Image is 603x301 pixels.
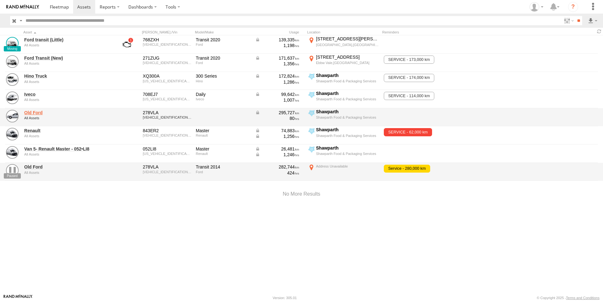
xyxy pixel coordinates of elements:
[307,73,380,90] label: Click to View Current Location
[273,296,297,300] div: Version: 305.01
[23,30,112,34] div: Click to Sort
[307,163,380,180] label: Click to View Current Location
[6,5,39,9] img: rand-logo.svg
[196,133,251,137] div: Renault
[384,92,434,100] span: SERVICE - 114,000 km
[316,54,379,60] div: [STREET_ADDRESS]
[316,97,379,101] div: Shawparth Food & Packaging Services
[527,2,546,12] div: Darren Ward
[24,62,111,65] div: undefined
[143,110,191,115] div: 278VLA
[24,164,111,170] a: Old Ford
[255,61,299,67] div: 1,356
[384,165,430,173] span: Service - 280,000 km
[143,152,191,156] div: VF1MAF5V6R0864986
[143,133,191,137] div: VF1MAFFVHN0843447
[316,133,379,138] div: Shawparth Food & Packaging Services
[24,171,111,174] div: undefined
[6,73,19,86] a: View Asset Details
[196,128,251,133] div: Master
[3,295,32,301] a: Visit our Website
[316,115,379,120] div: Shawparth Food & Packaging Services
[196,37,251,43] div: Transit 2020
[196,146,251,152] div: Master
[196,73,251,79] div: 300 Series
[143,128,191,133] div: 843ER2
[255,110,299,115] div: Data from Vehicle CANbus
[143,146,191,152] div: 052LI8
[307,30,380,34] div: Location
[255,79,299,85] div: 1,286
[537,296,600,300] div: © Copyright 2025 -
[196,97,251,101] div: Iveco
[255,73,299,79] div: Data from Vehicle CANbus
[6,110,19,122] a: View Asset Details
[195,30,252,34] div: Model/Make
[196,91,251,97] div: Daily
[143,91,191,97] div: 708EJ7
[307,91,380,108] label: Click to View Current Location
[316,36,379,42] div: [STREET_ADDRESS][PERSON_NAME]
[143,37,191,43] div: 768ZXH
[24,116,111,120] div: undefined
[196,43,251,46] div: Ford
[316,91,379,96] div: Shawparth
[24,110,111,115] a: Old Ford
[24,128,111,133] a: Renault
[24,152,111,156] div: undefined
[316,151,379,156] div: Shawparth Food & Packaging Services
[24,146,111,152] a: Van 5- Renault Master - 052•LI8
[24,98,111,102] div: undefined
[254,30,305,34] div: Usage
[18,16,23,25] label: Search Query
[255,55,299,61] div: Data from Vehicle CANbus
[316,61,379,65] div: Ebbw Vale,[GEOGRAPHIC_DATA]
[143,55,191,61] div: 271ZUG
[24,37,111,43] a: Ford transit (Little)
[142,30,192,34] div: [PERSON_NAME]./Vin
[255,133,299,139] div: Data from Vehicle CANbus
[307,127,380,144] label: Click to View Current Location
[143,43,191,46] div: WF0EXXTTRELA27388
[255,146,299,152] div: Data from Vehicle CANbus
[24,43,111,47] div: undefined
[143,170,191,174] div: WF0XXXTTGXEY56137
[255,164,299,170] div: 282,744
[143,61,191,65] div: WF0EXXTTRELB67592
[384,56,434,64] span: SERVICE - 173,000 km
[587,16,598,25] label: Export results as...
[255,128,299,133] div: Data from Vehicle CANbus
[143,115,191,119] div: WF0XXXTTGXEY56137
[566,296,600,300] a: Terms and Conditions
[24,91,111,97] a: Iveco
[24,73,111,79] a: Hino Truck
[382,30,483,34] div: Reminders
[6,91,19,104] a: View Asset Details
[115,37,138,52] a: View Asset with Fault/s
[196,61,251,65] div: Ford
[316,127,379,133] div: Shawparth
[24,134,111,138] div: undefined
[255,91,299,97] div: Data from Vehicle CANbus
[255,115,299,121] div: 80
[143,73,191,79] div: XQ300A
[307,109,380,126] label: Click to View Current Location
[6,37,19,50] a: View Asset Details
[143,79,191,83] div: JHHUCS5F30K035764
[6,146,19,159] a: View Asset Details
[196,79,251,83] div: Hino
[255,37,299,43] div: Data from Vehicle CANbus
[316,73,379,78] div: Shawparth
[595,28,603,34] span: Refresh
[143,164,191,170] div: 278VLA
[6,55,19,68] a: View Asset Details
[6,164,19,177] a: View Asset Details
[255,97,299,103] div: 1,007
[316,109,379,115] div: Shawparth
[307,54,380,71] label: Click to View Current Location
[384,128,432,136] span: SERVICE - 62,000 km
[24,80,111,84] div: undefined
[196,164,251,170] div: Transit 2014
[316,43,379,47] div: [GEOGRAPHIC_DATA],[GEOGRAPHIC_DATA]
[307,36,380,53] label: Click to View Current Location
